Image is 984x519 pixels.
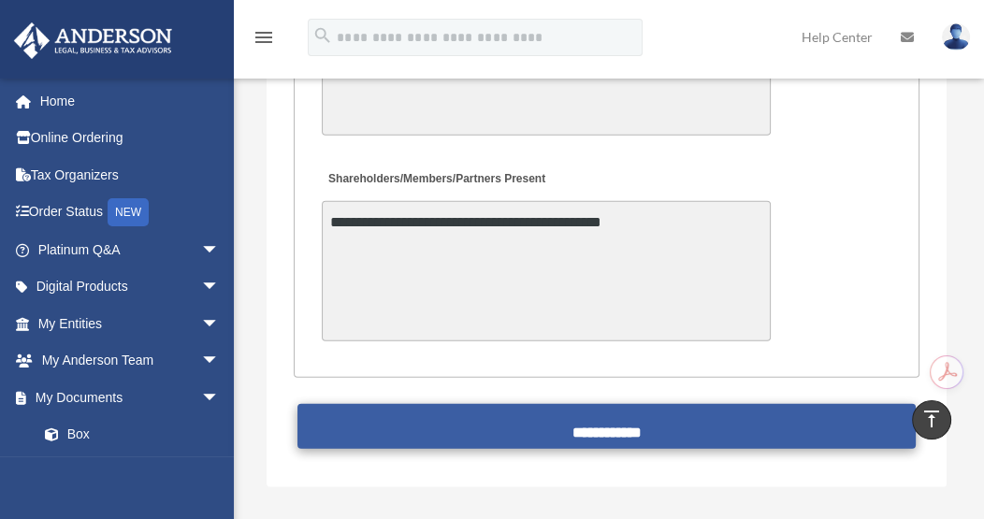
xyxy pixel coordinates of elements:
a: Tax Organizers [13,156,248,194]
a: My Anderson Teamarrow_drop_down [13,342,248,380]
label: Shareholders/Members/Partners Present [322,167,550,193]
a: Order StatusNEW [13,194,248,232]
i: menu [253,26,275,49]
span: arrow_drop_down [201,231,239,269]
span: arrow_drop_down [201,305,239,343]
a: Platinum Q&Aarrow_drop_down [13,231,248,268]
a: menu [253,33,275,49]
a: Online Ordering [13,120,248,157]
a: Home [13,82,248,120]
img: User Pic [942,23,970,50]
a: Meeting Minutes [26,453,239,490]
span: arrow_drop_down [201,379,239,417]
a: My Documentsarrow_drop_down [13,379,248,416]
img: Anderson Advisors Platinum Portal [8,22,178,59]
a: My Entitiesarrow_drop_down [13,305,248,342]
a: Box [26,416,248,454]
span: arrow_drop_down [201,342,239,381]
a: vertical_align_top [912,400,951,440]
i: vertical_align_top [920,408,943,430]
div: NEW [108,198,149,226]
span: arrow_drop_down [201,268,239,307]
a: Digital Productsarrow_drop_down [13,268,248,306]
i: search [312,25,333,46]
